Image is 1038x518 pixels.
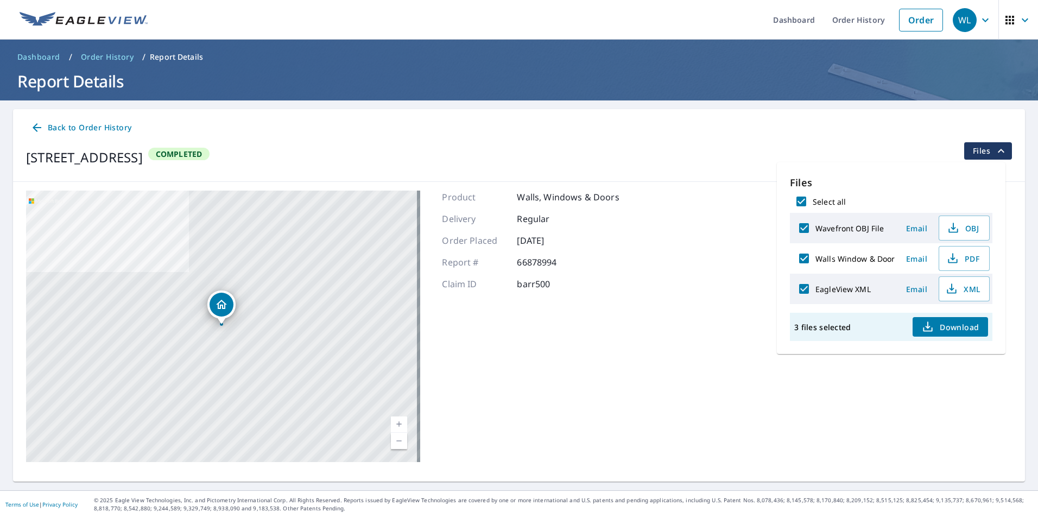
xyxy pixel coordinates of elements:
nav: breadcrumb [13,48,1025,66]
p: Regular [517,212,582,225]
span: Download [921,320,979,333]
label: Wavefront OBJ File [815,223,884,233]
p: Walls, Windows & Doors [517,191,619,204]
span: Files [973,144,1008,157]
p: Report Details [150,52,203,62]
p: Order Placed [442,234,507,247]
span: OBJ [946,222,980,235]
span: Dashboard [17,52,60,62]
a: Back to Order History [26,118,136,138]
button: filesDropdownBtn-66878994 [964,142,1012,160]
button: Download [913,317,988,337]
img: EV Logo [20,12,148,28]
div: [STREET_ADDRESS] [26,148,143,167]
p: barr500 [517,277,582,290]
span: XML [946,282,980,295]
span: Completed [149,149,209,159]
button: PDF [939,246,990,271]
p: 66878994 [517,256,582,269]
p: Claim ID [442,277,507,290]
label: EagleView XML [815,284,871,294]
p: | [5,501,78,508]
span: Email [904,254,930,264]
a: Current Level 17, Zoom Out [391,433,407,449]
p: © 2025 Eagle View Technologies, Inc. and Pictometry International Corp. All Rights Reserved. Repo... [94,496,1033,513]
a: Dashboard [13,48,65,66]
span: Email [904,223,930,233]
p: [DATE] [517,234,582,247]
p: Files [790,175,992,190]
div: Dropped pin, building 1, Residential property, 2500 State Road Z Pevely, MO 63070 [207,290,236,324]
label: Walls Window & Door [815,254,895,264]
button: OBJ [939,216,990,241]
a: Terms of Use [5,501,39,508]
span: PDF [946,252,980,265]
a: Order History [77,48,138,66]
p: Product [442,191,507,204]
button: Email [900,220,934,237]
a: Order [899,9,943,31]
li: / [69,50,72,64]
button: Email [900,250,934,267]
p: Delivery [442,212,507,225]
span: Back to Order History [30,121,131,135]
label: Select all [813,197,846,207]
button: XML [939,276,990,301]
a: Current Level 17, Zoom In [391,416,407,433]
div: WL [953,8,977,32]
li: / [142,50,145,64]
p: Report # [442,256,507,269]
span: Email [904,284,930,294]
h1: Report Details [13,70,1025,92]
button: Email [900,281,934,298]
a: Privacy Policy [42,501,78,508]
span: Order History [81,52,134,62]
p: 3 files selected [794,322,851,332]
